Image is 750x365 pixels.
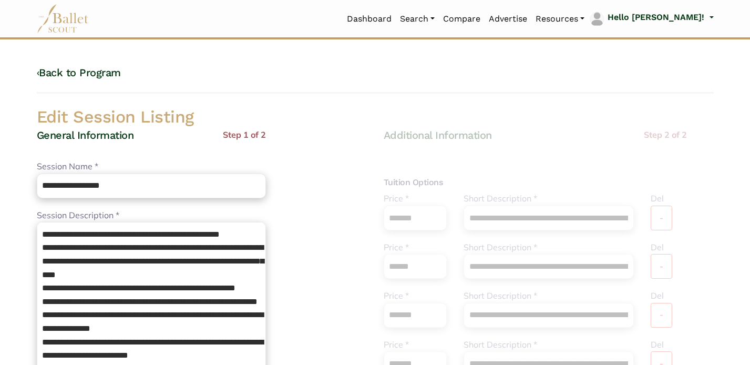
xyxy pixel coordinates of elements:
a: Search [396,8,439,30]
label: Session Description * [37,209,119,222]
p: Hello [PERSON_NAME]! [608,11,704,24]
a: Dashboard [343,8,396,30]
a: Compare [439,8,485,30]
a: Advertise [485,8,531,30]
h4: General Information [37,128,134,142]
label: Session Name * [37,160,98,174]
a: Resources [531,8,589,30]
p: Step 1 of 2 [223,128,266,142]
code: ‹ [37,66,39,79]
a: ‹Back to Program [37,66,121,79]
h2: Edit Session Listing [28,106,722,128]
a: profile picture Hello [PERSON_NAME]! [589,11,713,27]
img: profile picture [590,12,604,26]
